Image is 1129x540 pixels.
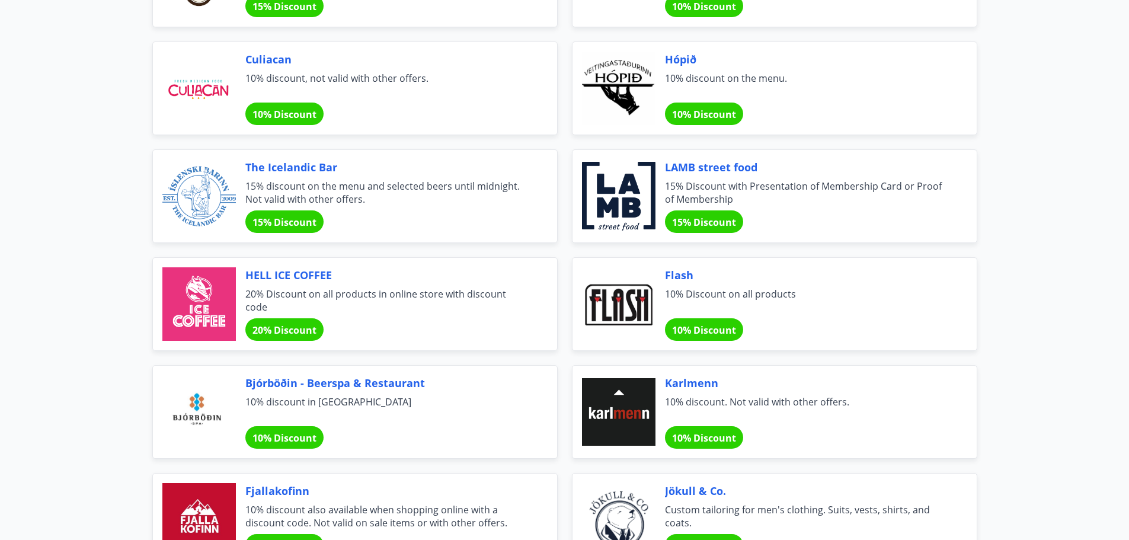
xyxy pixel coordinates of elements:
[245,375,529,391] span: Bjórböðin - Beerspa & Restaurant
[245,483,529,499] span: Fjallakofinn
[245,72,529,98] span: 10% discount, not valid with other offers.
[672,108,736,121] span: 10% Discount
[672,432,736,445] span: 10% Discount
[245,503,529,529] span: 10% discount also available when shopping online with a discount code. Not valid on sale items or...
[245,267,529,283] span: HELL ICE COFFEE
[252,108,316,121] span: 10% Discount
[672,324,736,337] span: 10% Discount
[252,324,316,337] span: 20% Discount
[665,395,948,421] span: 10% discount. Not valid with other offers.
[245,395,529,421] span: 10% discount in [GEOGRAPHIC_DATA]
[665,267,948,283] span: Flash
[245,159,529,175] span: The Icelandic Bar
[665,159,948,175] span: LAMB street food
[665,375,948,391] span: Karlmenn
[245,180,529,206] span: 15% discount on the menu and selected beers until midnight. Not valid with other offers.
[665,503,948,529] span: Custom tailoring for men's clothing. Suits, vests, shirts, and coats.
[252,216,316,229] span: 15% Discount
[665,287,948,314] span: 10% Discount on all products
[665,52,948,67] span: Hópið
[665,483,948,499] span: Jökull & Co.
[672,216,736,229] span: 15% Discount
[252,432,316,445] span: 10% Discount
[245,287,529,314] span: 20% Discount on all products in online store with discount code
[665,72,948,98] span: 10% discount on the menu.
[665,180,948,206] span: 15% Discount with Presentation of Membership Card or Proof of Membership
[245,52,529,67] span: Culiacan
